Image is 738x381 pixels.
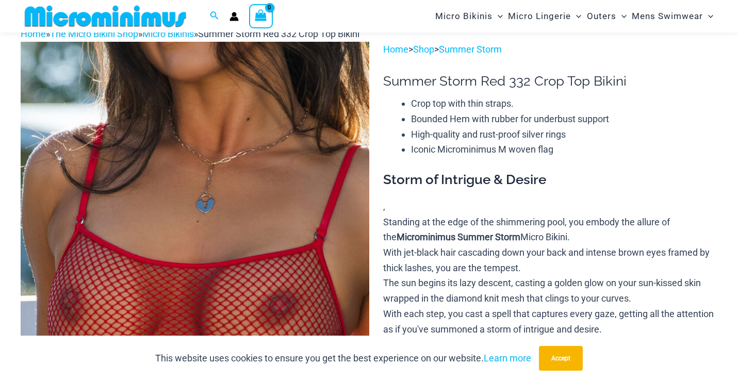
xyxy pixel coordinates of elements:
a: Shop [413,44,434,55]
span: Summer Storm Red 332 Crop Top Bikini [198,28,359,39]
b: Microminimus Summer Storm [397,231,520,242]
a: Micro BikinisMenu ToggleMenu Toggle [433,3,505,29]
p: Standing at the edge of the shimmering pool, you embody the allure of the Micro Bikini. With jet-... [383,214,717,337]
span: Micro Lingerie [508,3,571,29]
span: Menu Toggle [703,3,713,29]
a: Search icon link [210,10,219,23]
span: Menu Toggle [616,3,627,29]
li: High-quality and rust-proof silver rings [411,127,717,142]
button: Accept [539,346,583,371]
h3: Storm of Intrigue & Desire [383,171,717,189]
a: The Micro Bikini Shop [50,28,138,39]
nav: Site Navigation [431,2,717,31]
img: MM SHOP LOGO FLAT [21,5,190,28]
a: Summer Storm [439,44,502,55]
a: OutersMenu ToggleMenu Toggle [584,3,629,29]
a: Micro Bikinis [142,28,194,39]
span: Micro Bikinis [435,3,493,29]
span: Mens Swimwear [632,3,703,29]
li: Bounded Hem with rubber for underbust support [411,111,717,127]
span: » » » [21,28,359,39]
p: > > [383,42,717,57]
a: Mens SwimwearMenu ToggleMenu Toggle [629,3,716,29]
span: Outers [587,3,616,29]
a: Learn more [484,353,531,363]
li: Crop top with thin straps. [411,96,717,111]
a: Home [21,28,46,39]
a: Account icon link [229,12,239,21]
li: Iconic Microminimus M woven flag [411,142,717,157]
div: , [383,171,717,337]
span: Menu Toggle [571,3,581,29]
a: Home [383,44,408,55]
p: This website uses cookies to ensure you get the best experience on our website. [155,351,531,366]
h1: Summer Storm Red 332 Crop Top Bikini [383,73,717,89]
a: Micro LingerieMenu ToggleMenu Toggle [505,3,584,29]
a: View Shopping Cart, empty [249,4,273,28]
span: Menu Toggle [493,3,503,29]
